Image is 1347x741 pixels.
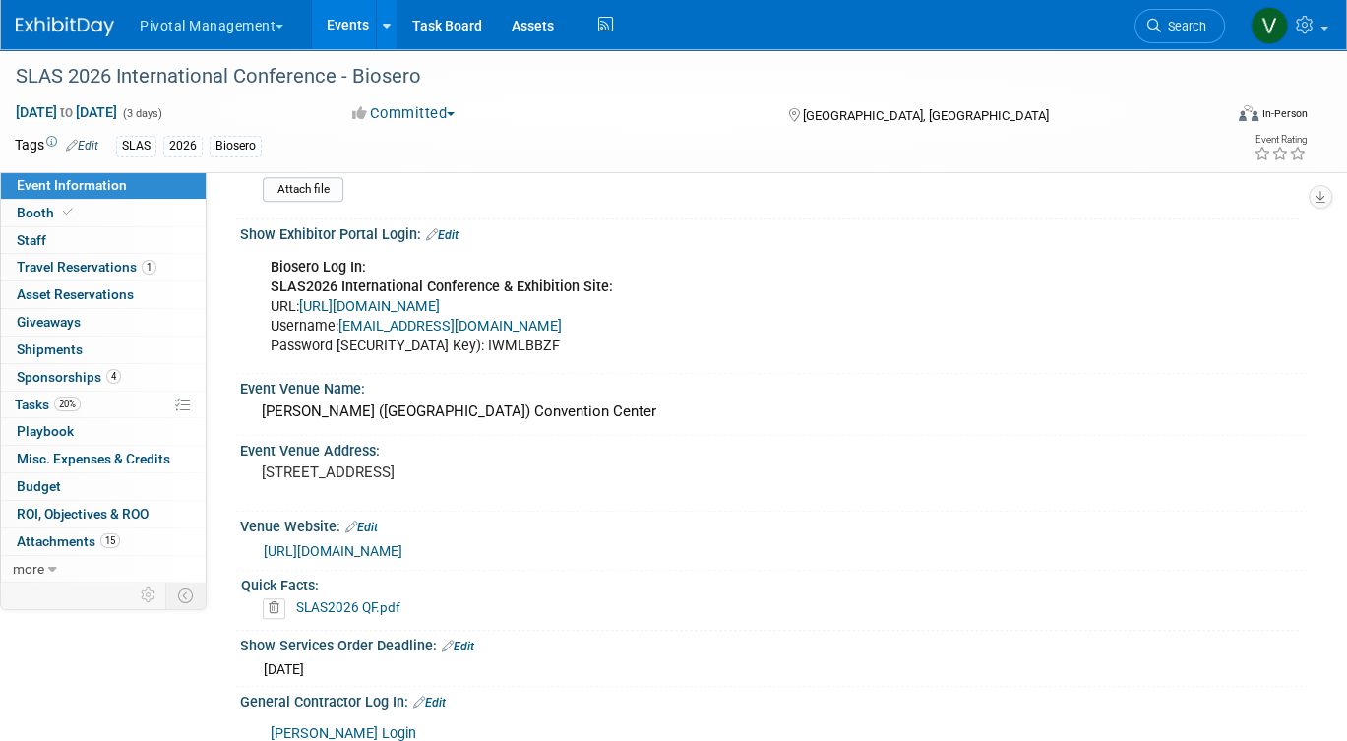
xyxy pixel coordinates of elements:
[240,512,1308,537] div: Venue Website:
[17,478,61,494] span: Budget
[17,205,77,220] span: Booth
[15,103,118,121] span: [DATE] [DATE]
[257,248,1100,366] div: URL: Username: Password [SECURITY_DATA] Key): IWMLBBZF
[121,107,162,120] span: (3 days)
[100,533,120,548] span: 15
[1134,9,1225,43] a: Search
[1,392,206,418] a: Tasks20%
[271,278,613,295] b: SLAS2026 International Conference & Exhibition Site:
[1251,7,1288,44] img: Valerie Weld
[296,599,400,615] a: SLAS2026 QF.pdf
[54,397,81,411] span: 20%
[1,172,206,199] a: Event Information
[271,259,366,276] b: Biosero Log In:
[15,397,81,412] span: Tasks
[132,583,166,608] td: Personalize Event Tab Strip
[264,543,402,559] a: [URL][DOMAIN_NAME]
[240,631,1308,656] div: Show Services Order Deadline:
[1,364,206,391] a: Sponsorships4
[299,298,440,315] a: [URL][DOMAIN_NAME]
[345,103,462,124] button: Committed
[1161,19,1206,33] span: Search
[1,418,206,445] a: Playbook
[1,528,206,555] a: Attachments15
[17,177,127,193] span: Event Information
[17,286,134,302] span: Asset Reservations
[262,463,663,481] pre: [STREET_ADDRESS]
[166,583,207,608] td: Toggle Event Tabs
[1254,135,1307,145] div: Event Rating
[17,259,156,275] span: Travel Reservations
[1,254,206,280] a: Travel Reservations1
[63,207,73,217] i: Booth reservation complete
[210,136,262,156] div: Biosero
[1,337,206,363] a: Shipments
[240,687,1308,712] div: General Contractor Log In:
[17,451,170,466] span: Misc. Expenses & Credits
[1261,106,1308,121] div: In-Person
[240,219,1308,245] div: Show Exhibitor Portal Login:
[1,200,206,226] a: Booth
[345,521,378,534] a: Edit
[1,281,206,308] a: Asset Reservations
[17,314,81,330] span: Giveaways
[263,601,293,615] a: Delete attachment?
[17,341,83,357] span: Shipments
[17,232,46,248] span: Staff
[1,473,206,500] a: Budget
[426,228,459,242] a: Edit
[9,59,1197,94] div: SLAS 2026 International Conference - Biosero
[264,661,304,677] span: [DATE]
[241,571,1299,595] div: Quick Facts:
[338,318,562,335] a: [EMAIL_ADDRESS][DOMAIN_NAME]
[1,309,206,336] a: Giveaways
[17,533,120,549] span: Attachments
[1239,105,1258,121] img: Format-Inperson.png
[1,501,206,527] a: ROI, Objectives & ROO
[142,260,156,275] span: 1
[1117,102,1308,132] div: Event Format
[57,104,76,120] span: to
[17,506,149,522] span: ROI, Objectives & ROO
[17,369,121,385] span: Sponsorships
[66,139,98,153] a: Edit
[13,561,44,577] span: more
[1,446,206,472] a: Misc. Expenses & Credits
[16,17,114,36] img: ExhibitDay
[1,227,206,254] a: Staff
[240,374,1308,399] div: Event Venue Name:
[17,423,74,439] span: Playbook
[15,135,98,157] td: Tags
[442,640,474,653] a: Edit
[1,556,206,583] a: more
[163,136,203,156] div: 2026
[255,397,1293,427] div: [PERSON_NAME] ([GEOGRAPHIC_DATA]) Convention Center
[116,136,156,156] div: SLAS
[240,436,1308,461] div: Event Venue Address:
[803,108,1049,123] span: [GEOGRAPHIC_DATA], [GEOGRAPHIC_DATA]
[106,369,121,384] span: 4
[413,696,446,710] a: Edit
